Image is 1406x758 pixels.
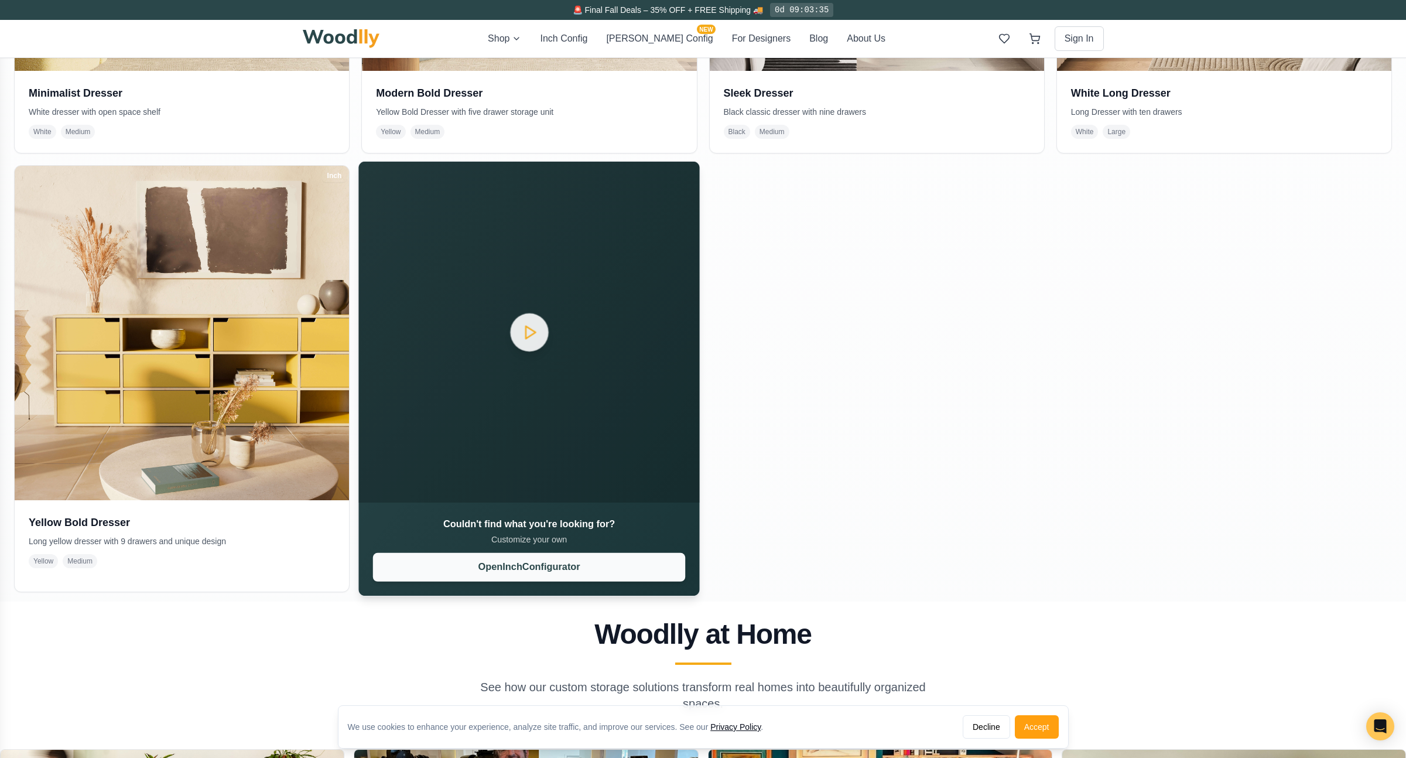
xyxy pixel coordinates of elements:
button: OpenInchConfigurator [373,553,686,582]
button: Decline [963,715,1010,739]
p: Black classic dresser with nine drawers [724,106,1030,118]
h3: Minimalist Dresser [29,85,335,101]
a: Privacy Policy [710,722,761,732]
button: Sign In [1055,26,1104,51]
button: [PERSON_NAME] ConfigNEW [606,32,713,46]
h3: Modern Bold Dresser [376,85,682,101]
p: Yellow Bold Dresser with five drawer storage unit [376,106,682,118]
h3: Yellow Bold Dresser [29,514,335,531]
h2: Woodlly at Home [307,620,1099,648]
img: Yellow Bold Dresser [15,166,349,500]
span: Medium [61,125,95,139]
p: Long Dresser with ten drawers [1071,106,1377,118]
button: Accept [1015,715,1059,739]
h3: Couldn't find what you're looking for? [373,517,686,531]
div: We use cookies to enhance your experience, analyze site traffic, and improve our services. See our . [348,721,773,733]
button: Blog [809,32,828,46]
span: Medium [63,554,97,568]
div: Inch [322,169,347,182]
h3: White Long Dresser [1071,85,1377,101]
span: 🚨 Final Fall Deals – 35% OFF + FREE Shipping 🚚 [573,5,763,15]
button: Shop [488,32,521,46]
p: White dresser with open space shelf [29,106,335,118]
p: Customize your own [373,534,686,545]
div: 0d 09:03:35 [770,3,833,17]
span: Medium [410,125,445,139]
button: About Us [847,32,885,46]
span: White [1071,125,1099,139]
img: Woodlly [303,29,380,48]
span: Large [1103,125,1130,139]
button: Inch Config [540,32,587,46]
span: White [29,125,56,139]
span: Medium [755,125,789,139]
span: Black [724,125,750,139]
p: Long yellow dresser with 9 drawers and unique design [29,535,335,547]
button: For Designers [732,32,791,46]
h3: Sleek Dresser [724,85,1030,101]
span: Yellow [29,554,58,568]
div: Open Intercom Messenger [1366,712,1394,740]
p: See how our custom storage solutions transform real homes into beautifully organized spaces. [478,679,928,712]
span: NEW [697,25,715,34]
span: Yellow [376,125,405,139]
